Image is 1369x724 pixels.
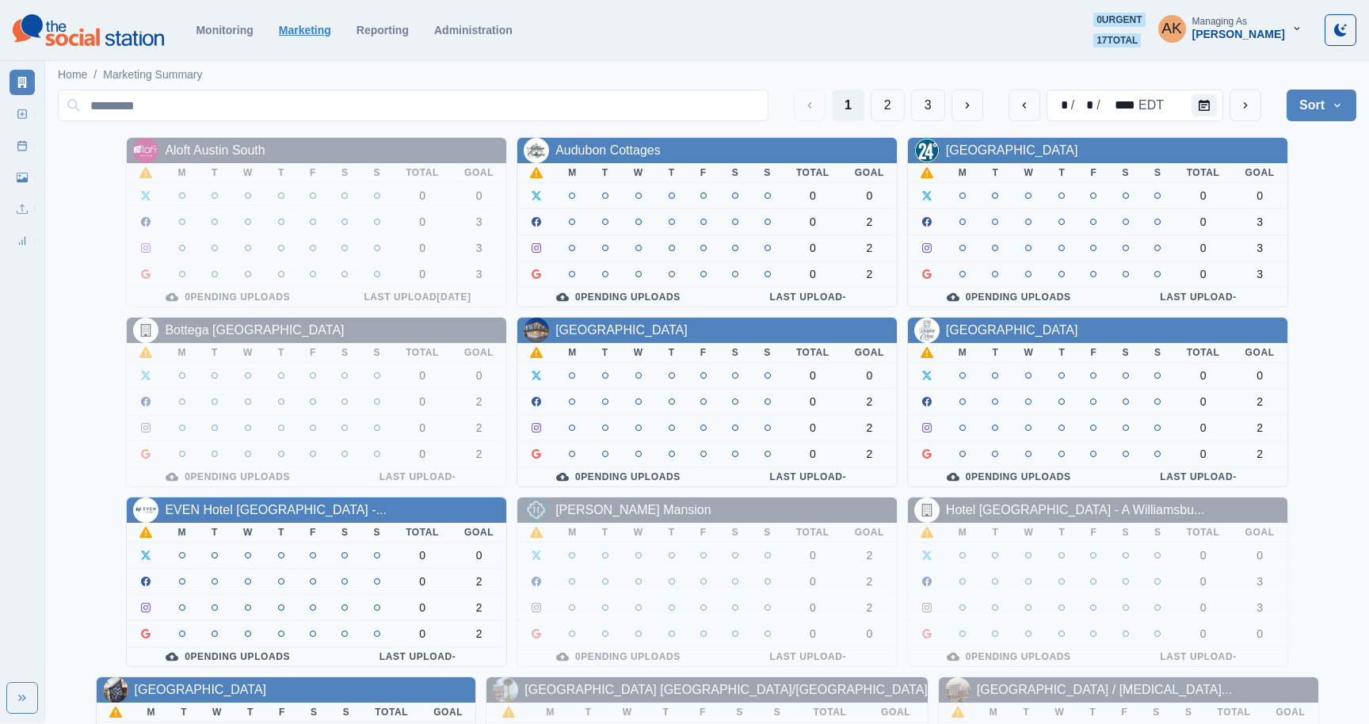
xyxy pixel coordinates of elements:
[406,242,439,254] div: 0
[794,90,826,121] button: Previous
[688,523,719,543] th: F
[751,523,784,543] th: S
[464,189,494,202] div: 0
[607,703,647,722] th: W
[946,503,1205,516] a: Hotel [GEOGRAPHIC_DATA] - A Williamsbu...
[297,163,329,183] th: F
[1287,90,1356,121] button: Sort
[464,242,494,254] div: 3
[758,703,795,722] th: S
[1046,163,1077,183] th: T
[855,215,884,228] div: 2
[1140,703,1173,722] th: S
[10,70,35,95] a: Marketing Summary
[1051,96,1070,115] div: month
[464,369,494,382] div: 0
[406,215,439,228] div: 0
[1046,523,1077,543] th: T
[1245,369,1275,382] div: 0
[464,601,494,614] div: 2
[1245,601,1275,614] div: 3
[139,650,316,663] div: 0 Pending Uploads
[406,549,439,562] div: 0
[266,703,298,722] th: F
[1137,96,1165,115] div: time zone
[362,703,421,722] th: Total
[921,650,1097,663] div: 0 Pending Uploads
[784,523,842,543] th: Total
[589,163,621,183] th: T
[133,318,158,343] img: default-building-icon.png
[946,143,1078,157] a: [GEOGRAPHIC_DATA]
[1109,163,1142,183] th: S
[751,343,784,363] th: S
[133,497,158,523] img: 624535347419521
[719,523,752,543] th: S
[656,163,688,183] th: T
[951,90,983,121] button: Next Media
[796,268,829,280] div: 0
[10,228,35,253] a: Review Summary
[796,369,829,382] div: 0
[914,497,940,523] img: default-building-icon.png
[1233,523,1287,543] th: Goal
[10,133,35,158] a: Post Schedule
[855,627,884,640] div: 0
[524,318,549,343] img: 64239988248
[1122,291,1274,303] div: Last Upload -
[1011,343,1046,363] th: W
[1187,575,1220,588] div: 0
[784,163,842,183] th: Total
[58,67,203,83] nav: breadcrumb
[357,24,409,36] a: Reporting
[464,627,494,640] div: 2
[855,549,884,562] div: 2
[406,627,439,640] div: 0
[13,14,164,46] img: logoTextSVG.62801f218bc96a9b266caa72a09eb111.svg
[1122,650,1274,663] div: Last Upload -
[1245,242,1275,254] div: 3
[393,523,452,543] th: Total
[1245,189,1275,202] div: 0
[265,523,297,543] th: T
[265,343,297,363] th: T
[977,703,1011,722] th: M
[979,163,1011,183] th: T
[796,448,829,460] div: 0
[946,343,980,363] th: M
[842,343,897,363] th: Goal
[1233,343,1287,363] th: Goal
[196,24,253,36] a: Monitoring
[732,650,884,663] div: Last Upload -
[1142,343,1174,363] th: S
[621,523,656,543] th: W
[621,343,656,363] th: W
[945,677,971,703] img: 754207978415398
[165,143,265,157] a: Aloft Austin South
[200,703,235,722] th: W
[10,165,35,190] a: Media Library
[341,471,494,483] div: Last Upload -
[1142,163,1174,183] th: S
[464,268,494,280] div: 3
[1077,163,1109,183] th: F
[199,523,231,543] th: T
[979,523,1011,543] th: T
[796,215,829,228] div: 0
[1187,421,1220,434] div: 0
[1108,703,1140,722] th: F
[1187,601,1220,614] div: 0
[1077,703,1108,722] th: T
[165,343,199,363] th: M
[1245,215,1275,228] div: 3
[530,650,707,663] div: 0 Pending Uploads
[796,549,829,562] div: 0
[1051,96,1165,115] div: Date
[1093,33,1141,48] span: 17 total
[784,343,842,363] th: Total
[921,471,1097,483] div: 0 Pending Uploads
[1192,94,1217,116] button: Calendar
[1174,343,1233,363] th: Total
[530,471,707,483] div: 0 Pending Uploads
[1010,703,1042,722] th: T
